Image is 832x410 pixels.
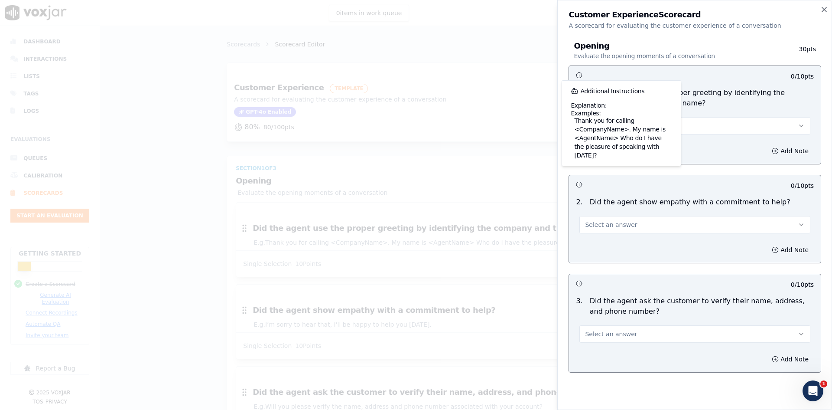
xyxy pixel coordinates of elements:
[585,330,637,338] span: Select an answer
[776,45,816,60] p: 30 pts
[31,30,500,37] span: Atiq, A scorecard is the foundation of fully automated call evaluations. Check out this guide to ...
[791,280,814,289] p: 0 / 10 pts
[767,145,814,157] button: Add Note
[803,380,823,401] iframe: Intercom live chat
[571,110,601,116] label: Examples:
[116,271,173,305] button: Help
[574,52,715,60] p: Evaluate the opening moments of a conversation
[571,102,607,108] label: Explanation:
[571,87,644,95] div: Additional Instructions
[31,38,81,47] div: [PERSON_NAME]
[569,21,821,30] p: A scorecard for evaluating the customer experience of a conversation
[10,30,27,47] img: Profile image for Curtis
[590,88,814,108] p: Did the agent use the proper greeting by identifying the company and themself by name?
[590,296,814,317] p: Did the agent ask the customer to verify their name, address, and phone number?
[40,244,133,262] button: Send us a message
[585,220,637,229] span: Select an answer
[569,11,701,19] h3: Customer Experience Scorecard
[574,42,775,60] h3: Opening
[20,292,38,298] span: Home
[767,244,814,256] button: Add Note
[83,38,107,47] div: • 1h ago
[70,292,103,298] span: Messages
[791,181,814,190] p: 0 / 10 pts
[572,296,586,317] p: 3 .
[571,116,672,160] p: Thank you for calling <CompanyName>. My name is <AgentName> Who do I have the pleasure of speakin...
[820,380,827,387] span: 1
[137,292,151,298] span: Help
[767,353,814,365] button: Add Note
[572,197,586,207] p: 2 .
[64,3,111,18] h1: Messages
[58,271,115,305] button: Messages
[791,72,814,81] p: 0 / 10 pts
[590,197,790,207] p: Did the agent show empathy with a commitment to help?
